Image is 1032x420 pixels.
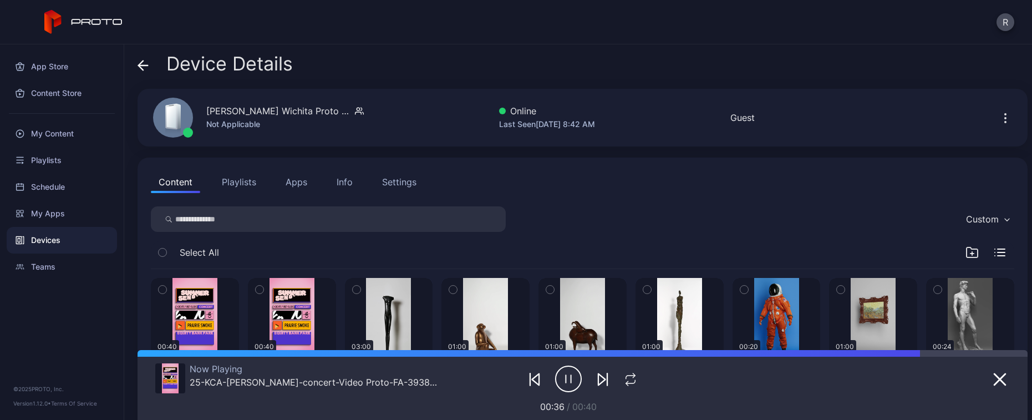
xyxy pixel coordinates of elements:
div: © 2025 PROTO, Inc. [13,384,110,393]
button: Info [329,171,360,193]
a: Teams [7,254,117,280]
div: Guest [730,111,755,124]
div: 25-KCA-Koch-concert-Video Proto-FA-393800.mp4 [190,377,440,388]
a: Content Store [7,80,117,107]
span: 00:36 [540,401,565,412]
span: / [567,401,570,412]
span: 00:40 [572,401,597,412]
span: Device Details [166,53,293,74]
span: Version 1.12.0 • [13,400,51,407]
a: Schedule [7,174,117,200]
button: R [997,13,1014,31]
a: Terms Of Service [51,400,97,407]
div: Custom [966,214,999,225]
button: Content [151,171,200,193]
a: Playlists [7,147,117,174]
a: App Store [7,53,117,80]
div: Online [499,104,595,118]
div: Not Applicable [206,118,364,131]
a: Devices [7,227,117,254]
a: My Apps [7,200,117,227]
a: My Content [7,120,117,147]
span: Select All [180,246,219,259]
button: Apps [278,171,315,193]
div: Info [337,175,353,189]
button: Playlists [214,171,264,193]
div: Now Playing [190,363,440,375]
button: Settings [374,171,424,193]
div: [PERSON_NAME] Wichita Proto Luma [206,104,350,118]
div: Settings [382,175,416,189]
button: Custom [960,206,1014,232]
div: Last Seen [DATE] 8:42 AM [499,118,595,131]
